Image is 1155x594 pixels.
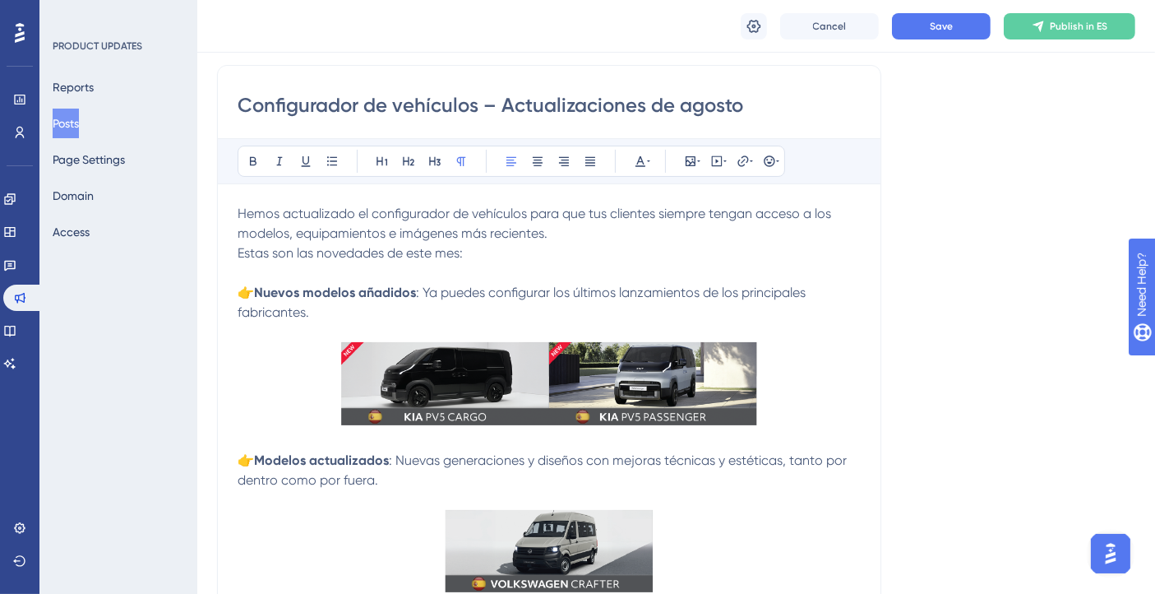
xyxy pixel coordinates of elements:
span: : Ya puedes configurar los últimos lanzamientos de los principales fabricantes. [238,285,809,320]
button: Publish in ES [1004,13,1135,39]
strong: Modelos actualizados [254,452,389,468]
span: Hemos actualizado el configurador de vehículos para que tus clientes siempre tengan acceso a los ... [238,206,834,241]
span: : Nuevas generaciones y diseños con mejoras técnicas y estéticas, tanto por dentro como por fuera. [238,452,850,488]
button: Save [892,13,991,39]
span: Cancel [813,20,847,33]
strong: Nuevos modelos añadidos [254,285,416,300]
span: 👉 [238,452,254,468]
button: Posts [53,109,79,138]
button: Cancel [780,13,879,39]
span: Publish in ES [1050,20,1107,33]
div: PRODUCT UPDATES [53,39,142,53]
span: Need Help? [39,4,103,24]
button: Access [53,217,90,247]
input: Post Title [238,92,861,118]
button: Domain [53,181,94,211]
button: Page Settings [53,145,125,174]
span: Estas son las novedades de este mes: [238,245,463,261]
button: Reports [53,72,94,102]
span: Save [930,20,953,33]
span: 👉 [238,285,254,300]
iframe: UserGuiding AI Assistant Launcher [1086,529,1135,578]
